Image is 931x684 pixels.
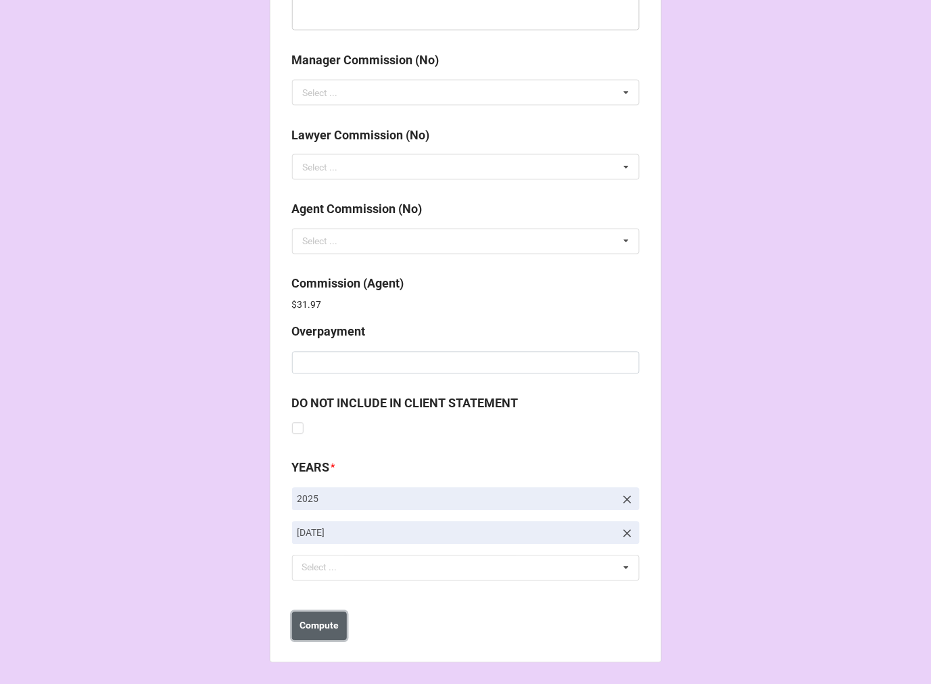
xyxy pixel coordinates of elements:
[297,526,615,540] p: [DATE]
[292,298,640,312] p: $31.97
[292,459,330,478] label: YEARS
[297,493,615,506] p: 2025
[292,394,519,413] label: DO NOT INCLUDE IN CLIENT STATEMENT
[303,88,338,97] div: Select ...
[303,237,338,246] div: Select ...
[292,200,423,219] label: Agent Commission (No)
[292,612,347,641] button: Compute
[292,323,366,342] label: Overpayment
[300,619,339,633] b: Compute
[292,51,439,70] label: Manager Commission (No)
[299,560,357,576] div: Select ...
[303,162,338,172] div: Select ...
[292,126,430,145] label: Lawyer Commission (No)
[292,277,404,291] b: Commission (Agent)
